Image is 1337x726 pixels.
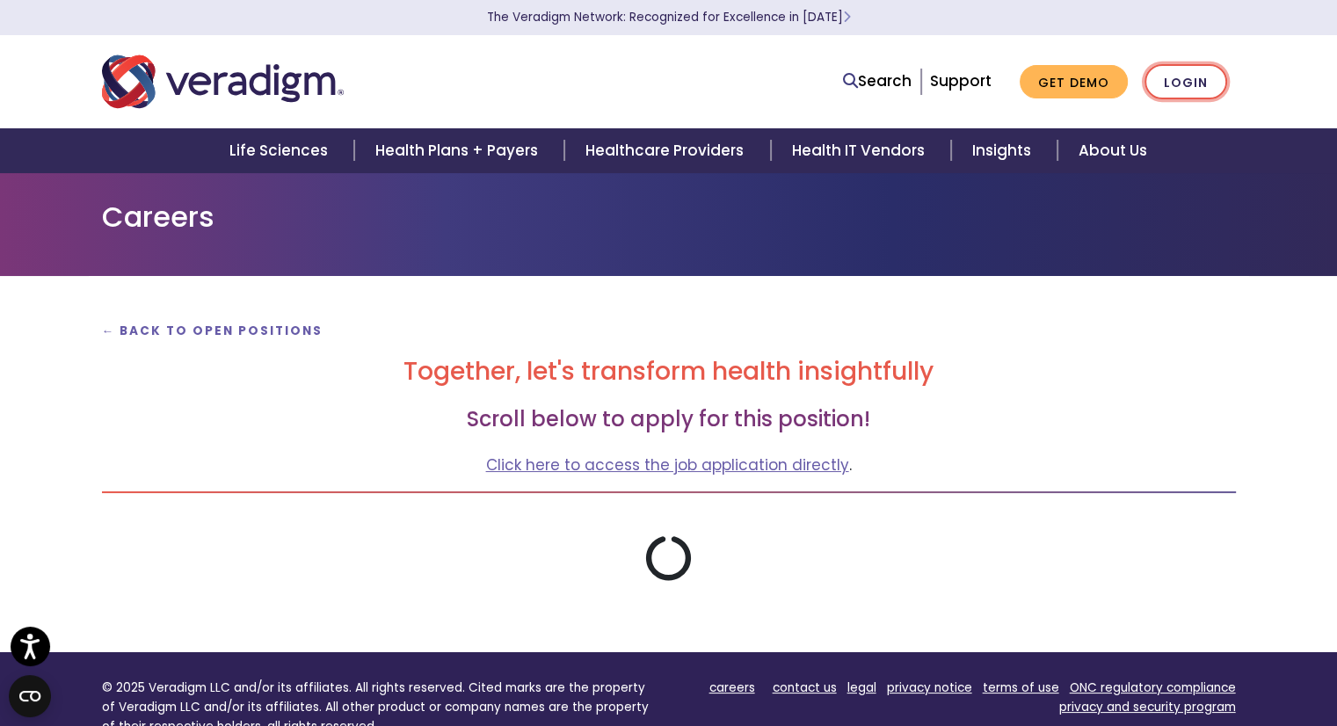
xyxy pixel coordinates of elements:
[983,679,1059,696] a: terms of use
[486,454,849,476] a: Click here to access the job application directly
[887,679,972,696] a: privacy notice
[709,679,755,696] a: careers
[1059,699,1236,715] a: privacy and security program
[102,323,323,339] a: ← Back to Open Positions
[9,675,51,717] button: Open CMP widget
[843,9,851,25] span: Learn More
[951,128,1057,173] a: Insights
[771,128,951,173] a: Health IT Vendors
[1020,65,1128,99] a: Get Demo
[1144,64,1227,100] a: Login
[1057,128,1168,173] a: About Us
[354,128,564,173] a: Health Plans + Payers
[102,200,1236,234] h1: Careers
[843,69,912,93] a: Search
[102,357,1236,387] h2: Together, let's transform health insightfully
[487,9,851,25] a: The Veradigm Network: Recognized for Excellence in [DATE]Learn More
[1070,679,1236,696] a: ONC regulatory compliance
[102,454,1236,477] p: .
[208,128,354,173] a: Life Sciences
[102,407,1236,432] h3: Scroll below to apply for this position!
[773,679,837,696] a: contact us
[930,70,992,91] a: Support
[102,53,344,111] img: Veradigm logo
[564,128,770,173] a: Healthcare Providers
[847,679,876,696] a: legal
